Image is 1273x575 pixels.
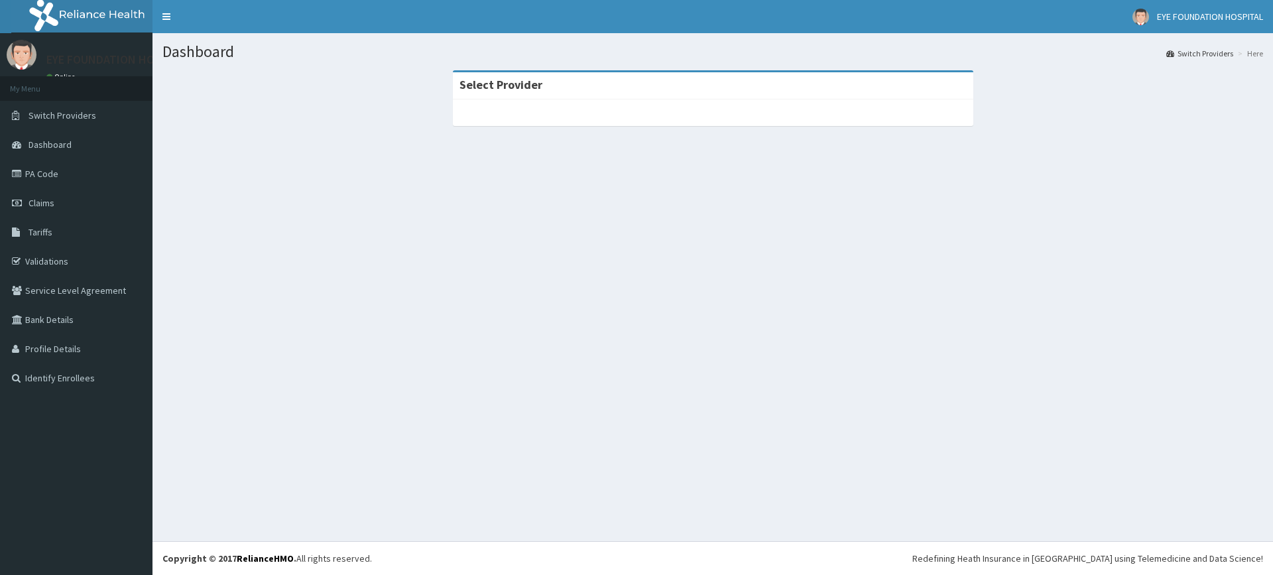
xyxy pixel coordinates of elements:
[237,552,294,564] a: RelianceHMO
[152,541,1273,575] footer: All rights reserved.
[1235,48,1263,59] li: Here
[162,43,1263,60] h1: Dashboard
[1157,11,1263,23] span: EYE FOUNDATION HOSPITAL
[7,40,36,70] img: User Image
[459,77,542,92] strong: Select Provider
[1132,9,1149,25] img: User Image
[29,139,72,151] span: Dashboard
[29,197,54,209] span: Claims
[29,109,96,121] span: Switch Providers
[46,54,190,66] p: EYE FOUNDATION HOSPITAL
[912,552,1263,565] div: Redefining Heath Insurance in [GEOGRAPHIC_DATA] using Telemedicine and Data Science!
[1166,48,1233,59] a: Switch Providers
[29,226,52,238] span: Tariffs
[46,72,78,82] a: Online
[162,552,296,564] strong: Copyright © 2017 .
